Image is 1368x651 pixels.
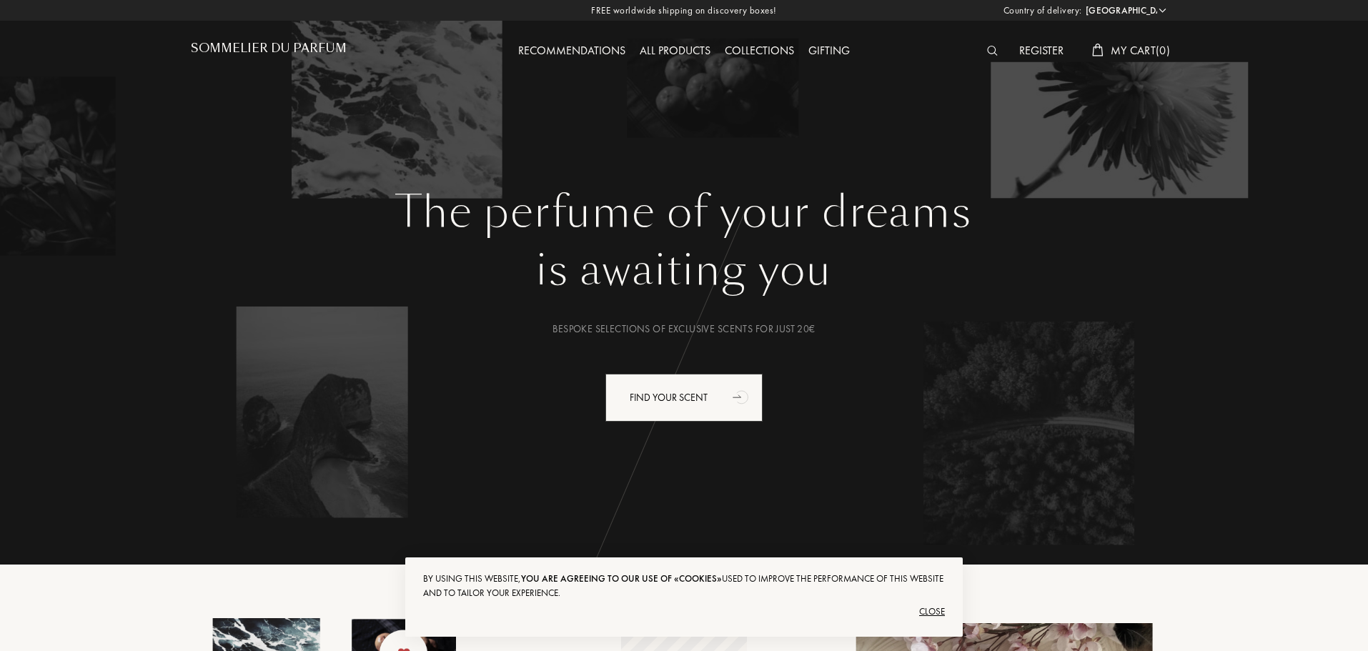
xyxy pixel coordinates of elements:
h1: The perfume of your dreams [202,187,1166,238]
h1: Sommelier du Parfum [191,41,347,55]
div: Recommendations [511,42,633,61]
div: Close [423,600,945,623]
div: Gifting [801,42,857,61]
div: By using this website, used to improve the performance of this website and to tailor your experie... [423,572,945,600]
a: Find your scentanimation [595,374,773,422]
div: animation [728,382,756,411]
a: Recommendations [511,43,633,58]
span: you are agreeing to our use of «cookies» [521,572,722,585]
div: Register [1012,42,1071,61]
div: All products [633,42,718,61]
a: All products [633,43,718,58]
a: Register [1012,43,1071,58]
a: Sommelier du Parfum [191,41,347,61]
a: Collections [718,43,801,58]
img: search_icn_white.svg [987,46,998,56]
div: Bespoke selections of exclusive scents for just 20€ [202,322,1166,337]
div: is awaiting you [202,238,1166,302]
div: Collections [718,42,801,61]
img: cart_white.svg [1092,44,1104,56]
span: My Cart ( 0 ) [1111,43,1170,58]
div: Find your scent [605,374,763,422]
span: Country of delivery: [1003,4,1082,18]
a: Gifting [801,43,857,58]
